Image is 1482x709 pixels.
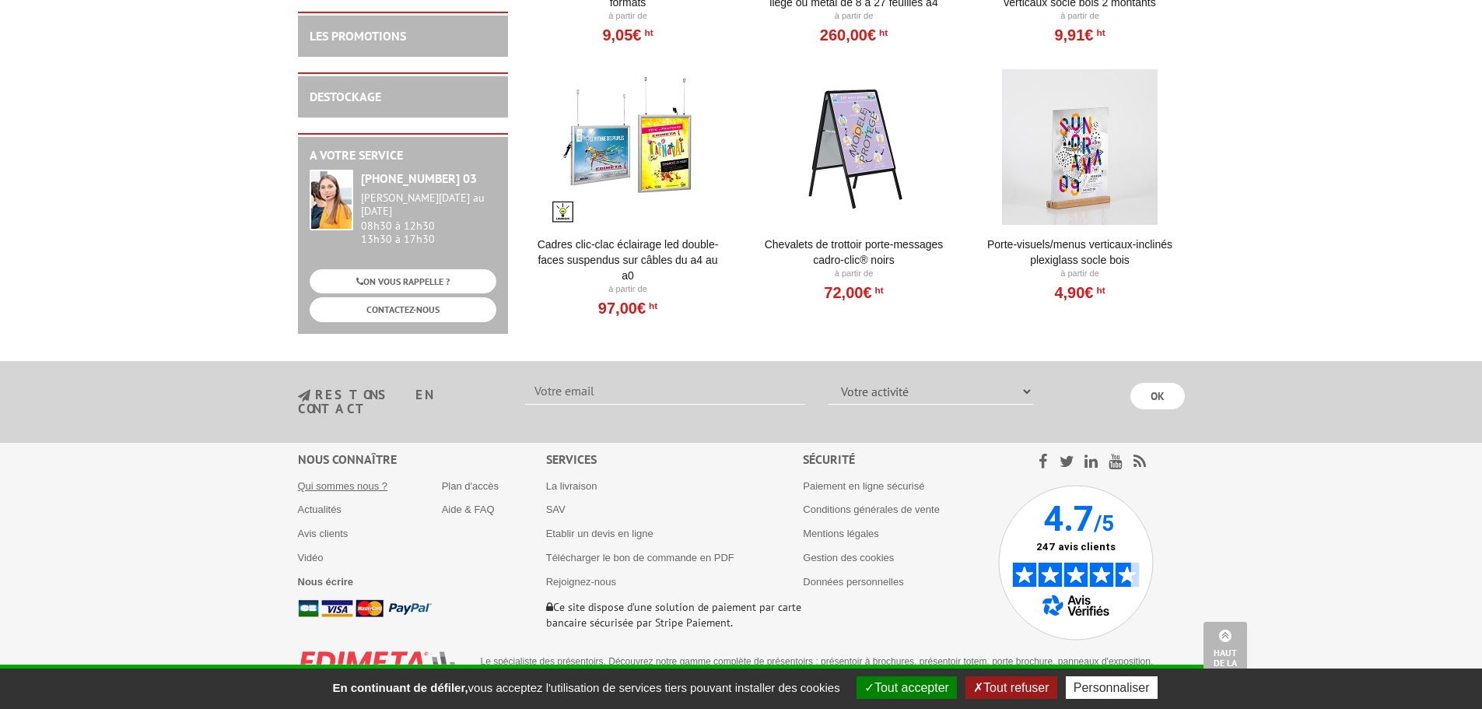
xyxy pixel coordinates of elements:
[546,504,566,515] a: SAV
[546,599,804,630] p: Ce site dispose d’une solution de paiement par carte bancaire sécurisée par Stripe Paiement.
[298,504,342,515] a: Actualités
[298,388,503,416] h3: restons en contact
[602,30,653,40] a: 9,05€HT
[546,576,616,588] a: Rejoignez-nous
[310,89,381,104] a: DESTOCKAGE
[310,297,496,321] a: CONTACTEZ-NOUS
[361,170,477,186] strong: [PHONE_NUMBER] 03
[298,576,354,588] a: Nous écrire
[1093,27,1105,38] sup: HT
[758,237,950,268] a: Chevalets de trottoir porte-messages Cadro-Clic® Noirs
[532,283,724,296] p: À partir de
[641,27,653,38] sup: HT
[532,10,724,23] p: À partir de
[361,191,496,245] div: 08h30 à 12h30 13h30 à 17h30
[857,676,957,699] button: Tout accepter
[298,389,310,402] img: newsletter.jpg
[984,10,1176,23] p: À partir de
[803,504,940,515] a: Conditions générales de vente
[310,170,353,230] img: widget-service.jpg
[876,27,888,38] sup: HT
[803,451,998,469] div: Sécurité
[310,149,496,163] h2: A votre service
[332,681,468,694] strong: En continuant de défiler,
[310,28,406,44] a: LES PROMOTIONS
[525,378,805,405] input: Votre email
[1130,383,1185,409] input: OK
[546,528,653,539] a: Etablir un devis en ligne
[546,451,804,469] div: Services
[532,237,724,283] a: Cadres clic-clac éclairage LED double-faces suspendus sur câbles du A4 au A0
[298,480,388,492] a: Qui sommes nous ?
[1203,622,1247,686] a: Haut de la page
[361,191,496,218] div: [PERSON_NAME][DATE] au [DATE]
[546,480,597,492] a: La livraison
[324,681,847,694] span: vous acceptez l'utilisation de services tiers pouvant installer des cookies
[803,552,894,563] a: Gestion des cookies
[803,576,903,588] a: Données personnelles
[598,304,657,313] a: 97,00€HT
[298,451,546,469] div: Nous connaître
[803,528,879,539] a: Mentions légales
[1054,30,1105,40] a: 9,91€HT
[758,10,950,23] p: À partir de
[965,676,1056,699] button: Tout refuser
[481,655,1173,680] p: Le spécialiste des présentoirs. Découvrez notre gamme complète de présentoirs : présentoir à broc...
[1054,288,1105,297] a: 4,90€HT
[298,552,324,563] a: Vidéo
[820,30,888,40] a: 260,00€HT
[872,285,884,296] sup: HT
[998,485,1154,641] img: Avis Vérifiés - 4.7 sur 5 - 247 avis clients
[442,504,495,515] a: Aide & FAQ
[1066,676,1158,699] button: Personnaliser (fenêtre modale)
[310,269,496,293] a: ON VOUS RAPPELLE ?
[758,268,950,280] p: À partir de
[824,288,883,297] a: 72,00€HT
[803,480,924,492] a: Paiement en ligne sécurisé
[298,528,349,539] a: Avis clients
[442,480,499,492] a: Plan d'accès
[984,268,1176,280] p: À partir de
[546,552,734,563] a: Télécharger le bon de commande en PDF
[646,300,657,311] sup: HT
[984,237,1176,268] a: Porte-Visuels/Menus verticaux-inclinés plexiglass socle bois
[1093,285,1105,296] sup: HT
